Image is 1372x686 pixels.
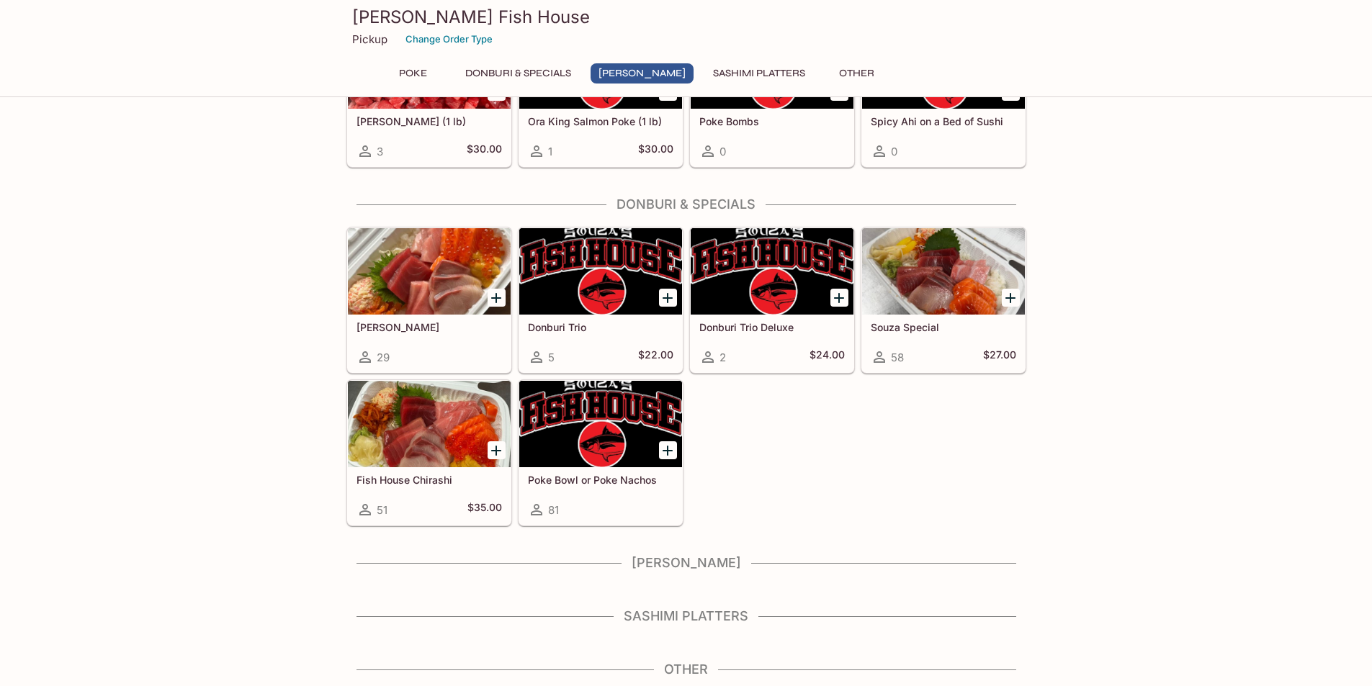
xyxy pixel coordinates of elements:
h5: $35.00 [467,501,502,518]
h5: Spicy Ahi on a Bed of Sushi [871,115,1016,127]
a: Poke Bowl or Poke Nachos81 [519,380,683,525]
span: 51 [377,503,387,517]
button: Poke [381,63,446,84]
div: Sashimi Donburis [348,228,511,315]
div: Donburi Trio [519,228,682,315]
button: Donburi & Specials [457,63,579,84]
span: 3 [377,145,383,158]
button: Add Fish House Chirashi [488,441,506,459]
a: [PERSON_NAME]29 [347,227,511,373]
div: Ahi Poke (1 lb) [348,22,511,109]
h5: Ora King Salmon Poke (1 lb) [528,115,673,127]
div: Poke Bombs [691,22,853,109]
p: Pickup [352,32,387,46]
span: 5 [548,351,555,364]
button: Other [825,63,889,84]
h5: Donburi Trio [528,321,673,333]
div: Souza Special [862,228,1025,315]
h5: Souza Special [871,321,1016,333]
h5: $24.00 [810,348,845,366]
span: 0 [891,145,897,158]
span: 1 [548,145,552,158]
h5: $30.00 [467,143,502,160]
div: Spicy Ahi on a Bed of Sushi [862,22,1025,109]
h4: Other [346,662,1026,677]
a: Souza Special58$27.00 [861,227,1026,373]
span: 81 [548,503,559,517]
h3: [PERSON_NAME] Fish House [352,6,1021,28]
h4: [PERSON_NAME] [346,555,1026,571]
h5: Poke Bombs [699,115,845,127]
span: 58 [891,351,904,364]
button: Add Souza Special [1002,289,1020,307]
span: 29 [377,351,390,364]
a: Donburi Trio5$22.00 [519,227,683,373]
h4: Donburi & Specials [346,197,1026,212]
h5: $30.00 [638,143,673,160]
a: Fish House Chirashi51$35.00 [347,380,511,525]
h4: Sashimi Platters [346,608,1026,624]
h5: Poke Bowl or Poke Nachos [528,474,673,486]
div: Donburi Trio Deluxe [691,228,853,315]
button: Change Order Type [399,28,499,50]
div: Ora King Salmon Poke (1 lb) [519,22,682,109]
h5: Fish House Chirashi [357,474,502,486]
h5: [PERSON_NAME] [357,321,502,333]
a: Donburi Trio Deluxe2$24.00 [690,227,854,373]
h5: $22.00 [638,348,673,366]
h5: [PERSON_NAME] (1 lb) [357,115,502,127]
button: Add Poke Bowl or Poke Nachos [659,441,677,459]
button: Add Donburi Trio Deluxe [830,289,848,307]
div: Fish House Chirashi [348,381,511,467]
span: 0 [719,145,726,158]
button: Add Sashimi Donburis [488,289,506,307]
h5: $27.00 [983,348,1016,366]
div: Poke Bowl or Poke Nachos [519,381,682,467]
h5: Donburi Trio Deluxe [699,321,845,333]
button: Add Donburi Trio [659,289,677,307]
button: [PERSON_NAME] [591,63,694,84]
span: 2 [719,351,726,364]
button: Sashimi Platters [705,63,813,84]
